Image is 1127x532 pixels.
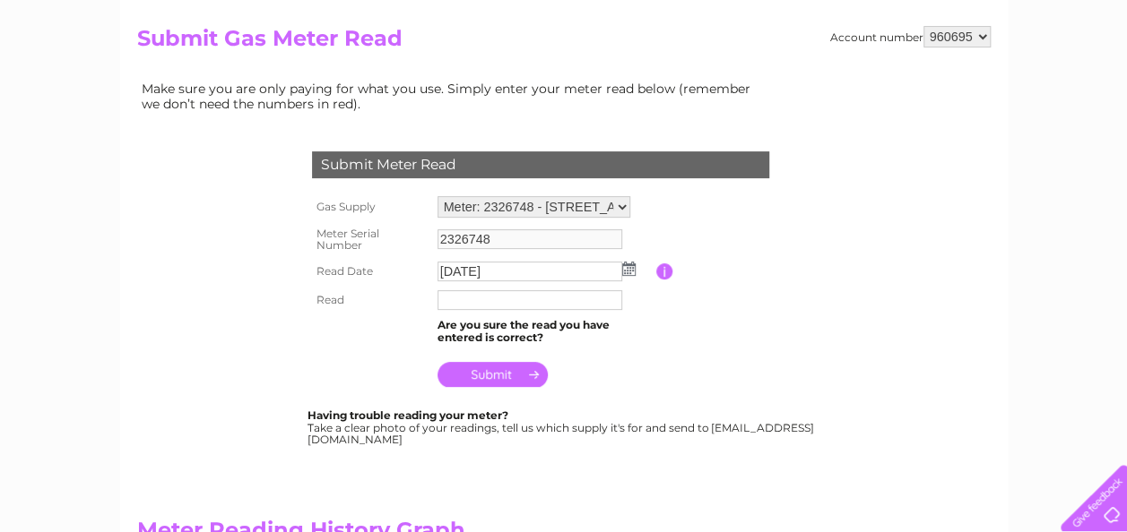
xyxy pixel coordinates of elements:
a: Log out [1068,76,1110,90]
th: Gas Supply [308,192,433,222]
img: logo.png [39,47,131,101]
input: Submit [438,362,548,387]
div: Take a clear photo of your readings, tell us which supply it's for and send to [EMAIL_ADDRESS][DO... [308,409,817,446]
th: Meter Serial Number [308,222,433,258]
a: Energy [856,76,896,90]
a: Contact [1008,76,1052,90]
th: Read Date [308,257,433,286]
div: Clear Business is a trading name of Verastar Limited (registered in [GEOGRAPHIC_DATA] No. 3667643... [141,10,988,87]
h2: Submit Gas Meter Read [137,26,991,60]
a: Telecoms [906,76,960,90]
a: Water [811,76,845,90]
img: ... [622,262,636,276]
a: Blog [971,76,997,90]
td: Are you sure the read you have entered is correct? [433,314,656,348]
td: Make sure you are only paying for what you use. Simply enter your meter read below (remember we d... [137,77,765,115]
input: Information [656,263,673,279]
div: Submit Meter Read [312,151,769,178]
a: 0333 014 3131 [789,9,913,31]
th: Read [308,286,433,314]
div: Account number [830,26,991,47]
b: Having trouble reading your meter? [308,408,508,422]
